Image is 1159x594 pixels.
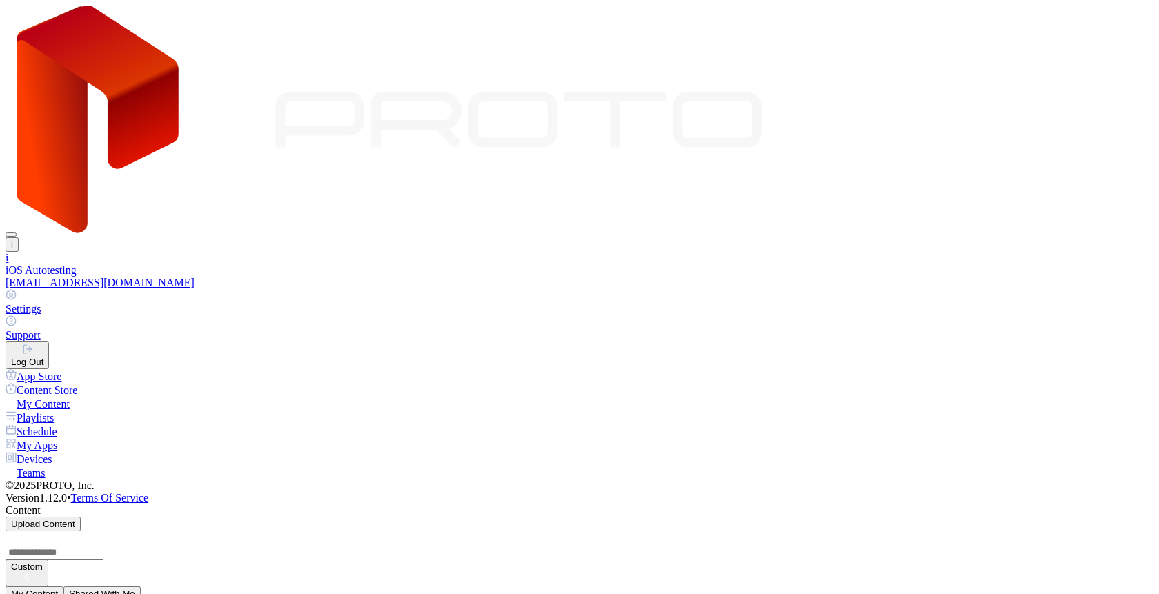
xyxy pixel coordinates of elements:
[6,397,1153,410] a: My Content
[6,452,1153,466] a: Devices
[6,438,1153,452] a: My Apps
[6,383,1153,397] a: Content Store
[6,277,1153,289] div: [EMAIL_ADDRESS][DOMAIN_NAME]
[6,466,1153,479] a: Teams
[6,479,1153,492] div: © 2025 PROTO, Inc.
[11,519,75,529] div: Upload Content
[71,492,149,504] a: Terms Of Service
[6,424,1153,438] a: Schedule
[6,560,48,586] button: Custom
[11,562,43,572] div: Custom
[6,237,19,252] button: i
[6,252,1153,289] a: iiOS Autotesting[EMAIL_ADDRESS][DOMAIN_NAME]
[6,264,1153,277] div: iOS Autotesting
[6,504,1153,517] div: Content
[6,517,81,531] button: Upload Content
[6,303,1153,315] div: Settings
[6,252,1153,264] div: i
[6,410,1153,424] a: Playlists
[6,315,1153,341] a: Support
[6,341,49,369] button: Log Out
[11,357,43,367] div: Log Out
[6,329,1153,341] div: Support
[6,492,71,504] span: Version 1.12.0 •
[6,369,1153,383] a: App Store
[6,289,1153,315] a: Settings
